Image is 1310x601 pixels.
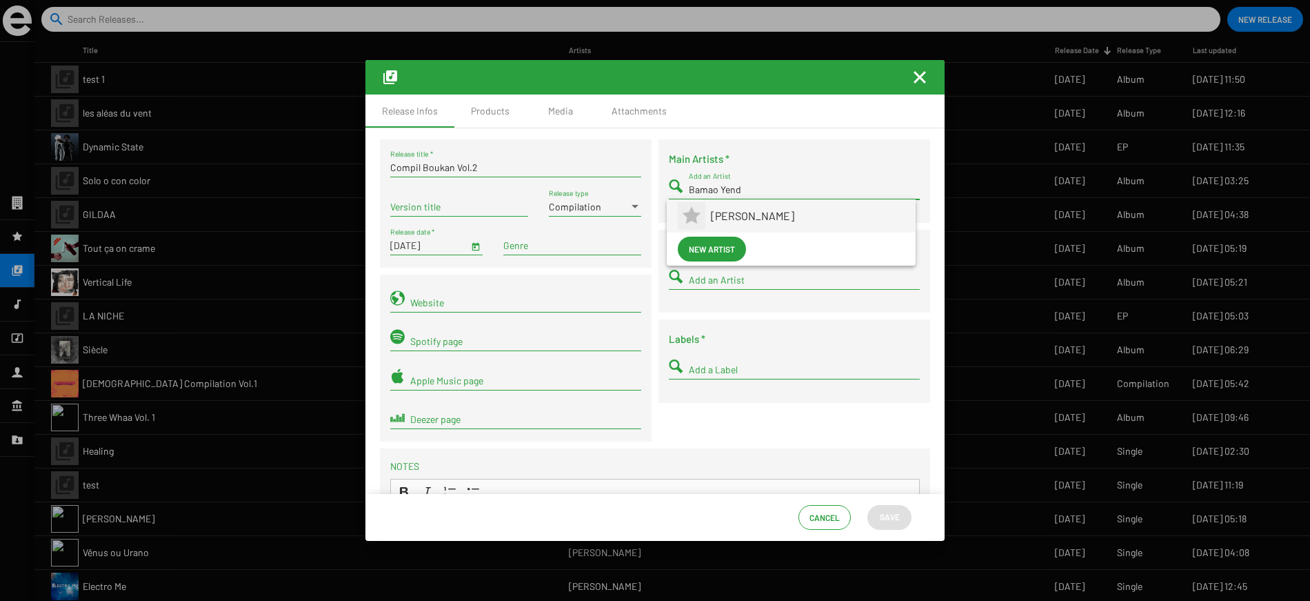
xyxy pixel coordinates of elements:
input: Genre [503,240,641,251]
span: New artist [689,237,735,262]
input: Number [689,275,920,286]
span: Compilation [549,201,601,213]
input: Number [689,184,920,195]
div: Media [548,104,573,118]
button: Fermer la fenêtre [911,69,928,86]
h4: Labels * [669,331,920,347]
span: Cancel [809,505,840,530]
div: Release Infos [382,104,438,118]
button: Cancel [798,505,851,530]
span: Save [880,504,900,529]
button: Open calendar [468,239,483,253]
div: Attachments [612,104,667,118]
mat-chip-list: Term selection [503,237,641,254]
span: [PERSON_NAME] [711,199,905,233]
button: Save [867,505,911,530]
div: Products [471,104,510,118]
button: New artist [678,237,746,262]
input: Number [689,364,920,375]
div: Editor toolbar [390,479,920,506]
p: Notes [390,460,920,473]
h4: Main Artists * [669,150,920,167]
